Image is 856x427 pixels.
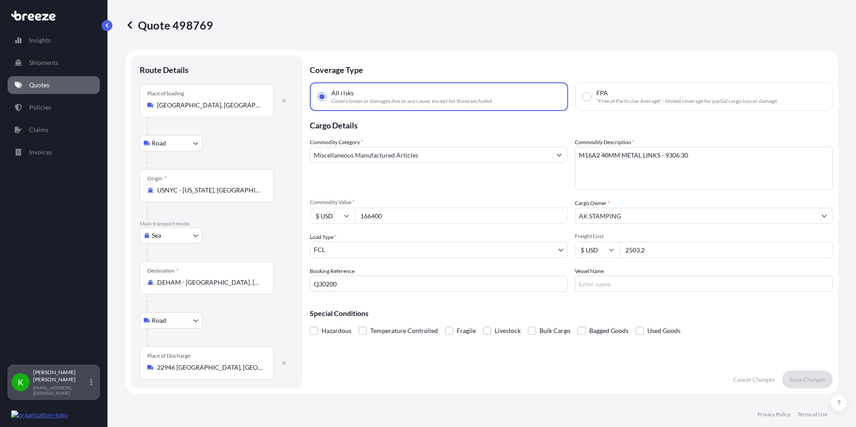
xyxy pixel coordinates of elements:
[8,31,100,49] a: Insights
[575,199,610,208] label: Cargo Owner
[370,324,438,337] span: Temperature Controlled
[758,411,790,418] a: Privacy Policy
[495,324,521,337] span: Livestock
[8,121,100,139] a: Claims
[152,316,166,325] span: Road
[140,312,202,329] button: Select transport
[596,89,608,98] span: FPA
[147,90,184,97] div: Place of loading
[8,98,100,116] a: Policies
[18,378,23,387] span: K
[310,147,551,163] input: Select a commodity type
[355,208,568,224] input: Type amount
[331,89,354,98] span: All risks
[789,375,826,384] p: Save Changes
[29,36,51,45] p: Insights
[140,135,202,151] button: Select transport
[620,242,833,258] input: Enter amount
[147,175,167,182] div: Origin
[152,139,166,148] span: Road
[647,324,681,337] span: Used Goods
[8,76,100,94] a: Quotes
[797,411,827,418] a: Terms of Use
[125,18,213,32] p: Quote 498769
[782,371,833,389] button: Save Changes
[29,58,58,67] p: Shipments
[29,125,48,134] p: Claims
[147,352,190,359] div: Place of Discharge
[457,324,476,337] span: Fragile
[583,93,591,101] input: FPA"Free of Particular Average" - limited coverage for partial cargo loss or damage
[157,278,263,287] input: Destination
[589,324,629,337] span: Bagged Goods
[321,324,351,337] span: Hazardous
[575,147,833,190] textarea: M16A2 40MM METAL LINKS - 9306.30
[157,186,263,195] input: Origin
[726,371,782,389] button: Cancel Changes
[8,143,100,161] a: Invoices
[157,363,263,372] input: Place of Discharge
[310,276,568,292] input: Your internal reference
[11,410,68,419] img: organization-logo
[33,385,89,396] p: [EMAIL_ADDRESS][DOMAIN_NAME]
[310,242,568,258] button: FCL
[314,245,325,254] span: FCL
[33,369,89,383] p: [PERSON_NAME] [PERSON_NAME]
[318,93,326,101] input: All risksCovers losses or damages due to any cause, except for those excluded
[29,103,51,112] p: Policies
[575,276,833,292] input: Enter name
[147,267,179,274] div: Destination
[29,81,49,90] p: Quotes
[575,267,604,276] label: Vessel Name
[539,324,570,337] span: Bulk Cargo
[733,375,775,384] p: Cancel Changes
[310,233,337,242] span: Load Type
[310,111,833,138] p: Cargo Details
[140,227,202,243] button: Select transport
[29,148,52,157] p: Invoices
[140,220,294,227] p: Main transport mode
[140,64,188,75] p: Route Details
[310,267,355,276] label: Booking Reference
[310,310,833,317] p: Special Conditions
[157,101,263,110] input: Place of loading
[816,208,832,224] button: Show suggestions
[331,98,492,105] span: Covers losses or damages due to any cause, except for those excluded
[310,56,833,82] p: Coverage Type
[8,54,100,72] a: Shipments
[596,98,777,105] span: "Free of Particular Average" - limited coverage for partial cargo loss or damage
[575,233,833,240] span: Freight Cost
[310,199,568,206] span: Commodity Value
[575,208,816,224] input: Full name
[551,147,567,163] button: Show suggestions
[152,231,161,240] span: Sea
[575,138,634,147] label: Commodity Description
[310,138,363,147] label: Commodity Category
